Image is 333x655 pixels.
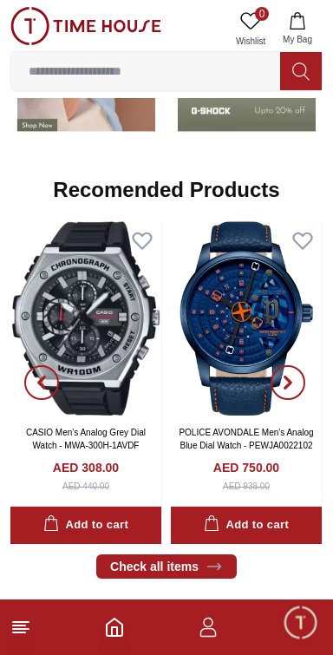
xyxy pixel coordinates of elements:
a: CASIO Men's Analog Grey Dial Watch - MWA-300H-1AVDF [26,428,146,450]
div: Nearest Store Locator [160,470,324,501]
div: Request a callback [14,510,159,541]
div: New Enquiry [32,430,137,462]
em: Minimize [290,9,324,43]
span: 0 [255,7,269,21]
img: ... [10,7,161,45]
img: POLICE AVONDALE Men's Analog Blue Dial Watch - PEWJA0022102 [171,221,322,416]
span: Wishlist [229,35,272,48]
span: Hello! I'm your Time House Watches Support Assistant. How can I assist you [DATE]? [25,349,261,406]
div: [PERSON_NAME] [13,316,333,334]
a: Check all items [96,554,237,579]
span: Track your Shipment [180,515,313,536]
span: Request a callback [25,515,147,536]
button: My Bag [272,7,323,51]
span: 08:18 AM [226,399,271,410]
span: My Bag [276,33,319,46]
div: Add to cart [43,515,128,535]
h4: AED 750.00 [213,459,279,476]
span: Exchanges [243,436,313,456]
div: Exchanges [232,430,324,462]
em: Back [9,9,43,43]
div: Track your Shipment [168,510,324,541]
a: 0Wishlist [229,7,272,51]
span: Nearest Store Locator [171,475,313,496]
h2: Recomended Products [53,176,279,204]
div: [PERSON_NAME] [88,18,236,35]
button: Add to cart [171,507,322,544]
div: Add to cart [204,515,289,535]
h4: AED 308.00 [53,459,119,476]
span: Services [157,436,212,456]
div: AED 938.00 [223,480,270,493]
div: AED 440.00 [62,480,109,493]
img: CASIO Men's Analog Grey Dial Watch - MWA-300H-1AVDF [10,221,161,416]
img: Profile picture of Zoe [49,11,78,41]
button: Add to cart [10,507,161,544]
span: New Enquiry [43,436,126,456]
div: Chat Widget [282,604,320,642]
div: Services [146,430,223,462]
a: POLICE AVONDALE Men's Analog Blue Dial Watch - PEWJA0022102 [179,428,313,450]
a: Home [104,617,125,638]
